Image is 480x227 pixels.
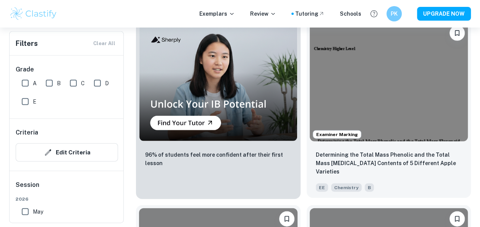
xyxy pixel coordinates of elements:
span: B [365,183,374,192]
span: Examiner Marking [313,131,361,138]
span: C [81,79,85,88]
button: Edit Criteria [16,143,118,162]
span: E [33,97,36,106]
button: Bookmark [449,211,465,227]
button: Help and Feedback [367,7,380,20]
span: EE [316,183,328,192]
img: Clastify logo [9,6,58,21]
span: 2026 [16,196,118,203]
h6: Grade [16,65,118,74]
a: Examiner MarkingBookmarkDetermining the Total Mass Phenolic and the Total Mass Flavonoid Contents... [307,21,471,199]
h6: PK [390,10,399,18]
button: PK [386,6,402,21]
a: Tutoring [295,10,325,18]
button: Bookmark [449,26,465,41]
h6: Filters [16,38,38,49]
p: 96% of students feel more confident after their first lesson [145,151,291,167]
button: UPGRADE NOW [417,7,471,21]
a: Schools [340,10,361,18]
img: Chemistry EE example thumbnail: Determining the Total Mass Phenolic and [310,23,468,141]
span: Chemistry [331,183,362,192]
p: Review [250,10,276,18]
span: B [57,79,61,88]
a: Thumbnail96% of students feel more confident after their first lesson [136,21,301,199]
h6: Criteria [16,128,38,137]
h6: Session [16,180,118,196]
span: May [33,208,43,216]
p: Determining the Total Mass Phenolic and the Total Mass Flavonoid Contents of 5 Different Apple Va... [316,151,462,176]
p: Exemplars [199,10,235,18]
span: D [105,79,109,88]
button: Bookmark [279,211,294,227]
img: Thumbnail [139,24,297,141]
span: A [33,79,37,88]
